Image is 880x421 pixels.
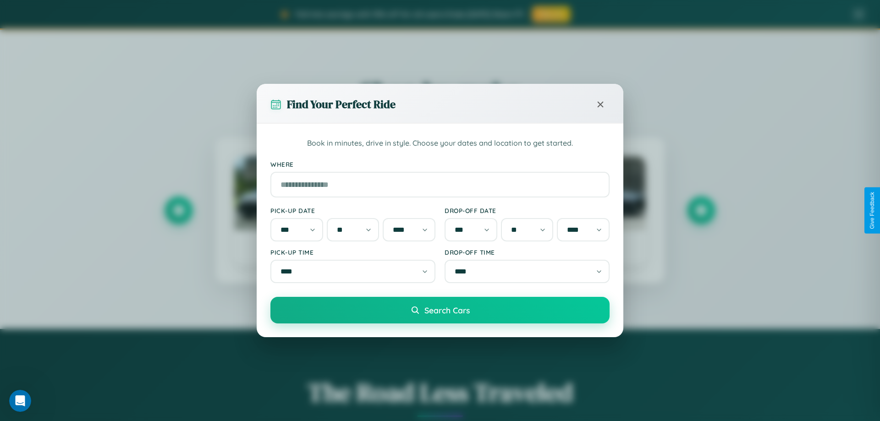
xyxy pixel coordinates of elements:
[270,160,610,168] label: Where
[270,207,435,214] label: Pick-up Date
[270,137,610,149] p: Book in minutes, drive in style. Choose your dates and location to get started.
[424,305,470,315] span: Search Cars
[270,297,610,323] button: Search Cars
[287,97,396,112] h3: Find Your Perfect Ride
[445,248,610,256] label: Drop-off Time
[270,248,435,256] label: Pick-up Time
[445,207,610,214] label: Drop-off Date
